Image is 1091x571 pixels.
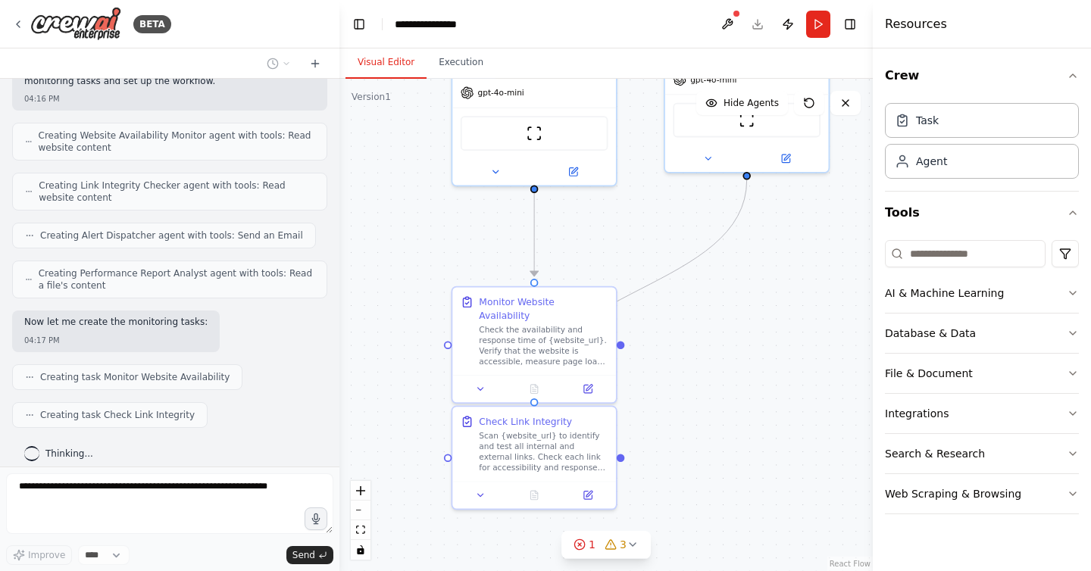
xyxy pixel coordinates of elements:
img: ScrapeWebsiteTool [739,112,755,128]
img: ScrapeWebsiteTool [527,126,542,142]
span: Hide Agents [724,97,779,109]
g: Edge from 581602d2-d6be-42b6-ac32-a6f8bf17a898 to 22fca426-0ded-445c-b69a-e80b02cf43d7 [527,179,753,398]
button: Hide Agents [696,91,788,115]
button: File & Document [885,354,1079,393]
h4: Resources [885,15,947,33]
div: Crew [885,97,1079,191]
div: Task [916,113,939,128]
g: Edge from d9c7e87d-c7e1-484a-a44e-f124732a7b23 to 2c3ec599-49de-40d6-af13-89aebd8f0fb2 [527,179,541,276]
div: gpt-4o-miniScrapeWebsiteTool [664,20,830,173]
button: Web Scraping & Browsing [885,474,1079,513]
a: React Flow attribution [830,560,871,568]
button: Send [286,546,333,564]
button: Improve [6,545,72,565]
button: fit view [351,520,370,540]
span: Thinking... [45,448,93,460]
button: Tools [885,192,1079,234]
div: File & Document [885,366,973,381]
button: Execution [427,47,495,79]
div: Check Link Integrity [479,415,572,429]
div: Integrations [885,406,949,421]
span: Send [292,549,315,561]
div: Monitor Website AvailabilityCheck the availability and response time of {website_url}. Verify tha... [452,286,617,404]
div: Agent [916,154,947,169]
button: Click to speak your automation idea [305,507,327,530]
span: Improve [28,549,65,561]
button: zoom out [351,501,370,520]
span: Creating task Check Link Integrity [40,409,195,421]
div: Database & Data [885,326,976,341]
span: Creating Performance Report Analyst agent with tools: Read a file's content [39,267,314,292]
div: 04:16 PM [24,93,315,105]
div: Check the availability and response time of {website_url}. Verify that the website is accessible,... [479,325,608,367]
button: Integrations [885,394,1079,433]
span: gpt-4o-mini [478,88,524,98]
div: React Flow controls [351,481,370,560]
p: Now let me create the monitoring tasks: [24,317,208,329]
div: Tools [885,234,1079,526]
button: No output available [506,381,562,397]
button: Visual Editor [345,47,427,79]
button: AI & Machine Learning [885,273,1079,313]
div: Version 1 [352,91,391,103]
div: Monitor Website Availability [479,295,608,322]
button: Hide right sidebar [839,14,861,35]
span: gpt-4o-mini [690,74,736,85]
button: Search & Research [885,434,1079,473]
button: Hide left sidebar [349,14,370,35]
nav: breadcrumb [395,17,473,32]
button: Open in side panel [565,487,611,503]
div: Scan {website_url} to identify and test all internal and external links. Check each link for acce... [479,431,608,473]
span: Creating Alert Dispatcher agent with tools: Send an Email [40,229,303,242]
button: No output available [506,487,562,503]
div: Check Link IntegrityScan {website_url} to identify and test all internal and external links. Chec... [452,406,617,510]
button: Open in side panel [565,381,611,397]
div: BETA [133,15,171,33]
button: zoom in [351,481,370,501]
button: Switch to previous chat [261,55,297,73]
div: AI & Machine Learning [885,285,1004,301]
span: 1 [589,537,596,552]
img: Logo [30,7,121,41]
div: Web Scraping & Browsing [885,486,1021,501]
div: Search & Research [885,446,985,461]
div: 04:17 PM [24,335,208,346]
div: gpt-4o-miniScrapeWebsiteTool [452,20,617,186]
button: Open in side panel [536,164,611,179]
button: toggle interactivity [351,540,370,560]
span: Creating Website Availability Monitor agent with tools: Read website content [39,129,314,154]
button: Crew [885,55,1079,97]
button: Open in side panel [748,151,823,167]
button: Start a new chat [303,55,327,73]
span: 3 [620,537,627,552]
button: 13 [561,531,651,559]
button: Database & Data [885,314,1079,353]
span: Creating Link Integrity Checker agent with tools: Read website content [39,179,314,204]
span: Creating task Monitor Website Availability [40,371,230,383]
